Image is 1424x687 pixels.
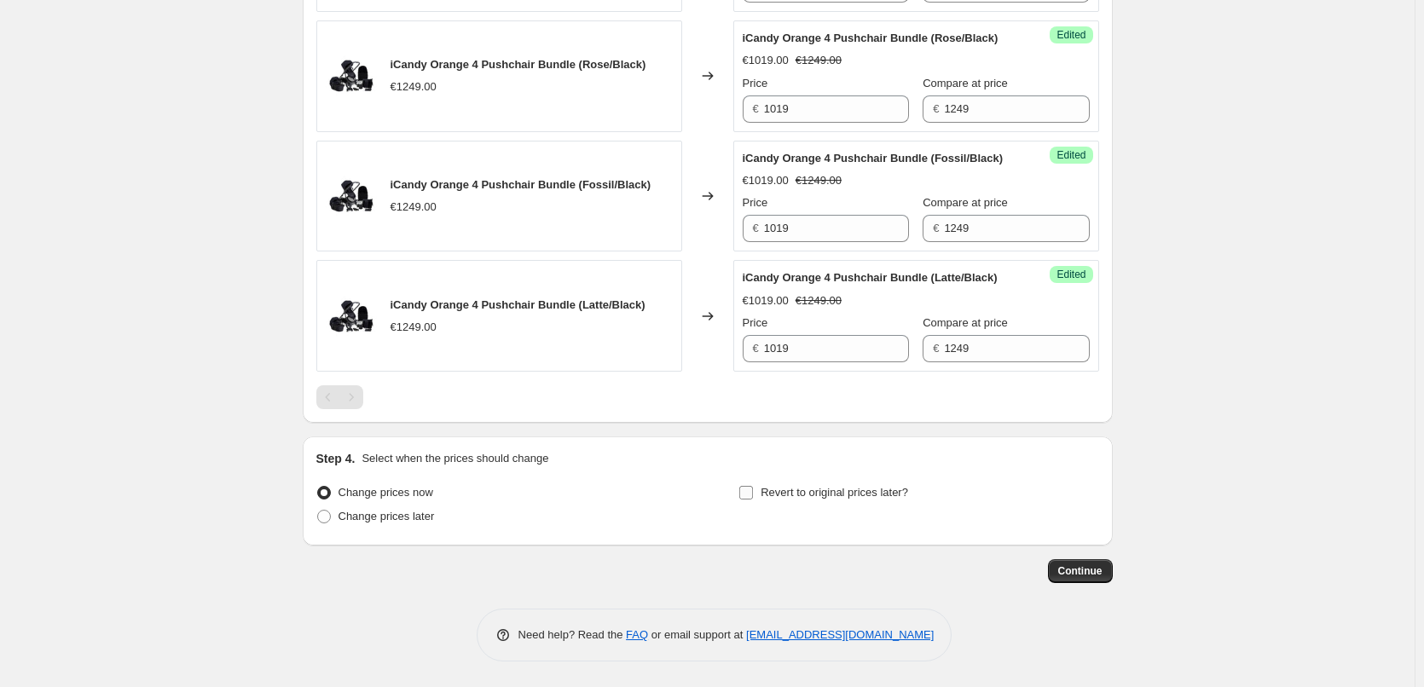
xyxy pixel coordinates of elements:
[339,510,435,522] span: Change prices later
[933,222,939,234] span: €
[933,102,939,115] span: €
[391,78,437,95] div: €1249.00
[753,102,759,115] span: €
[743,196,768,209] span: Price
[923,196,1008,209] span: Compare at price
[1056,148,1085,162] span: Edited
[648,628,746,641] span: or email support at
[1048,559,1113,583] button: Continue
[743,172,789,189] div: €1019.00
[316,385,363,409] nav: Pagination
[391,319,437,336] div: €1249.00
[743,32,999,44] span: iCandy Orange 4 Pushchair Bundle (Rose/Black)
[391,298,645,311] span: iCandy Orange 4 Pushchair Bundle (Latte/Black)
[923,316,1008,329] span: Compare at price
[743,316,768,329] span: Price
[761,486,908,499] span: Revert to original prices later?
[743,77,768,89] span: Price
[326,50,377,101] img: orange-4-pushchair-bundle-black-edition-1_cbe590cc-ea37-4522-b562-7385155d4aed_80x.jpg
[626,628,648,641] a: FAQ
[1058,564,1103,578] span: Continue
[326,291,377,342] img: orange-4-pushchair-bundle-black-edition-1_cbe590cc-ea37-4522-b562-7385155d4aed_80x.jpg
[518,628,627,641] span: Need help? Read the
[316,450,356,467] h2: Step 4.
[796,292,842,309] strike: €1249.00
[796,172,842,189] strike: €1249.00
[362,450,548,467] p: Select when the prices should change
[1056,268,1085,281] span: Edited
[923,77,1008,89] span: Compare at price
[746,628,934,641] a: [EMAIL_ADDRESS][DOMAIN_NAME]
[391,199,437,216] div: €1249.00
[743,271,998,284] span: iCandy Orange 4 Pushchair Bundle (Latte/Black)
[743,52,789,69] div: €1019.00
[743,152,1004,165] span: iCandy Orange 4 Pushchair Bundle (Fossil/Black)
[753,222,759,234] span: €
[339,486,433,499] span: Change prices now
[743,292,789,309] div: €1019.00
[391,178,651,191] span: iCandy Orange 4 Pushchair Bundle (Fossil/Black)
[391,58,646,71] span: iCandy Orange 4 Pushchair Bundle (Rose/Black)
[1056,28,1085,42] span: Edited
[753,342,759,355] span: €
[326,170,377,222] img: orange-4-pushchair-bundle-black-edition-1_cbe590cc-ea37-4522-b562-7385155d4aed_80x.jpg
[796,52,842,69] strike: €1249.00
[933,342,939,355] span: €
